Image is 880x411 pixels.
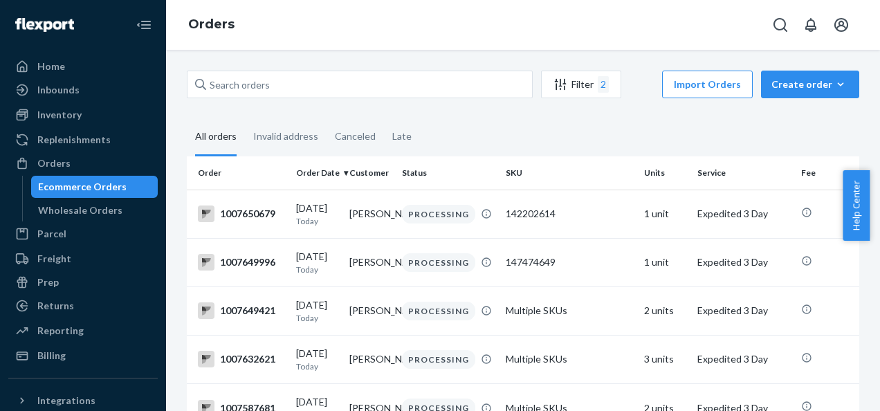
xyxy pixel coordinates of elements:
[542,76,621,93] div: Filter
[8,152,158,174] a: Orders
[37,108,82,122] div: Inventory
[195,118,237,156] div: All orders
[198,351,285,367] div: 1007632621
[402,350,475,369] div: PROCESSING
[296,347,338,372] div: [DATE]
[198,205,285,222] div: 1007650679
[402,253,475,272] div: PROCESSING
[37,133,111,147] div: Replenishments
[296,264,338,275] p: Today
[392,118,412,154] div: Late
[8,248,158,270] a: Freight
[796,156,879,190] th: Fee
[598,76,609,93] div: 2
[8,345,158,367] a: Billing
[187,156,291,190] th: Order
[692,156,796,190] th: Service
[827,11,855,39] button: Open account menu
[177,5,246,45] ol: breadcrumbs
[541,71,621,98] button: Filter
[198,302,285,319] div: 1007649421
[8,223,158,245] a: Parcel
[291,156,344,190] th: Order Date
[771,77,849,91] div: Create order
[344,286,397,335] td: [PERSON_NAME]
[253,118,318,154] div: Invalid address
[8,79,158,101] a: Inbounds
[37,227,66,241] div: Parcel
[37,394,95,408] div: Integrations
[697,255,790,269] p: Expedited 3 Day
[37,60,65,73] div: Home
[296,312,338,324] p: Today
[37,156,71,170] div: Orders
[31,176,158,198] a: Ecommerce Orders
[296,215,338,227] p: Today
[296,250,338,275] div: [DATE]
[8,104,158,126] a: Inventory
[198,254,285,271] div: 1007649996
[130,11,158,39] button: Close Navigation
[639,286,692,335] td: 2 units
[8,320,158,342] a: Reporting
[697,304,790,318] p: Expedited 3 Day
[296,360,338,372] p: Today
[296,201,338,227] div: [DATE]
[8,129,158,151] a: Replenishments
[344,335,397,383] td: [PERSON_NAME]
[697,207,790,221] p: Expedited 3 Day
[335,118,376,154] div: Canceled
[767,11,794,39] button: Open Search Box
[761,71,859,98] button: Create order
[500,335,639,383] td: Multiple SKUs
[506,207,633,221] div: 142202614
[662,71,753,98] button: Import Orders
[8,271,158,293] a: Prep
[639,156,692,190] th: Units
[349,167,392,179] div: Customer
[37,349,66,363] div: Billing
[37,324,84,338] div: Reporting
[38,203,122,217] div: Wholesale Orders
[187,71,533,98] input: Search orders
[344,238,397,286] td: [PERSON_NAME]
[506,255,633,269] div: 147474649
[344,190,397,238] td: [PERSON_NAME]
[38,180,127,194] div: Ecommerce Orders
[639,238,692,286] td: 1 unit
[37,252,71,266] div: Freight
[15,18,74,32] img: Flexport logo
[639,190,692,238] td: 1 unit
[296,298,338,324] div: [DATE]
[37,275,59,289] div: Prep
[500,286,639,335] td: Multiple SKUs
[797,11,825,39] button: Open notifications
[500,156,639,190] th: SKU
[8,55,158,77] a: Home
[8,295,158,317] a: Returns
[37,83,80,97] div: Inbounds
[402,302,475,320] div: PROCESSING
[188,17,235,32] a: Orders
[402,205,475,223] div: PROCESSING
[843,170,870,241] button: Help Center
[37,299,74,313] div: Returns
[396,156,500,190] th: Status
[31,199,158,221] a: Wholesale Orders
[697,352,790,366] p: Expedited 3 Day
[639,335,692,383] td: 3 units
